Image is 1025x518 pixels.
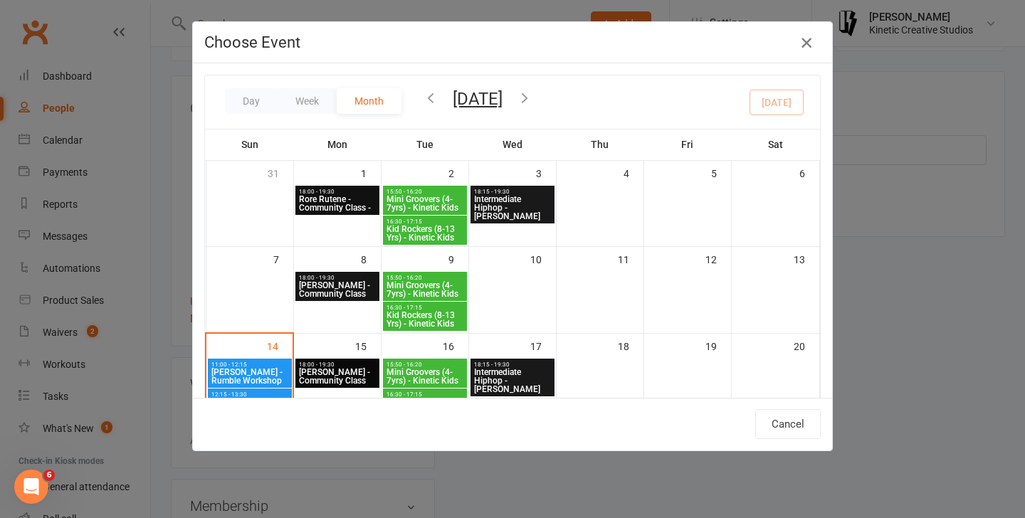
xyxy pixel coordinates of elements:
span: 18:15 - 19:30 [473,189,552,195]
span: [PERSON_NAME] - Rumble Workshop [211,368,289,385]
button: Day [225,88,278,114]
span: 15:50 - 16:20 [386,189,464,195]
span: Mini Groovers (4-7yrs) - Kinetic Kids [386,281,464,298]
span: [PERSON_NAME] - Community Class [298,368,377,385]
div: 7 [273,247,293,270]
div: 12 [705,247,731,270]
div: 1 [361,161,381,184]
th: Sun [206,129,293,159]
div: 10 [530,247,556,270]
span: 16:30 - 17:15 [386,391,464,398]
div: 8 [361,247,381,270]
span: 18:15 - 19:30 [473,361,552,368]
iframe: Intercom live chat [14,470,48,504]
div: 3 [536,161,556,184]
div: 20 [794,334,819,357]
div: 13 [794,247,819,270]
div: 19 [705,334,731,357]
span: 11:00 - 12:15 [211,361,289,368]
div: 9 [448,247,468,270]
div: 6 [799,161,819,184]
span: 16:30 - 17:15 [386,305,464,311]
button: [DATE] [453,89,503,109]
h4: Choose Event [204,33,821,51]
th: Sat [731,129,820,159]
button: Cancel [755,409,821,439]
button: Close [795,31,818,54]
span: 15:50 - 16:20 [386,361,464,368]
div: 14 [267,334,293,357]
span: Mini Groovers (4-7yrs) - Kinetic Kids [386,195,464,212]
span: Rore Rutene - Community Class - [298,195,377,212]
span: 18:00 - 19:30 [298,189,377,195]
span: 18:00 - 19:30 [298,275,377,281]
span: 15:50 - 16:20 [386,275,464,281]
span: 6 [43,470,55,481]
span: 16:30 - 17:15 [386,218,464,225]
span: Mini Groovers (4-7yrs) - Kinetic Kids [386,368,464,385]
div: 4 [624,161,643,184]
span: 18:00 - 19:30 [298,361,377,368]
span: [PERSON_NAME] - Community Class [298,281,377,298]
div: 2 [448,161,468,184]
span: Kid Rockers (8-13 Yrs) - Kinetic Kids [386,225,464,242]
span: Intermediate Hiphop - [PERSON_NAME] [473,195,552,221]
th: Mon [293,129,381,159]
th: Tue [381,129,468,159]
span: 12:15 - 13:30 [211,391,289,398]
th: Fri [643,129,731,159]
button: Month [337,88,401,114]
div: 15 [355,334,381,357]
div: 17 [530,334,556,357]
div: 16 [443,334,468,357]
th: Wed [468,129,556,159]
div: 31 [268,161,293,184]
span: Kid Rockers (8-13 Yrs) - Kinetic Kids [386,311,464,328]
div: 5 [711,161,731,184]
div: 11 [618,247,643,270]
span: Intermediate Hiphop - [PERSON_NAME] [473,368,552,393]
div: 18 [618,334,643,357]
th: Thu [556,129,643,159]
button: Week [278,88,337,114]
